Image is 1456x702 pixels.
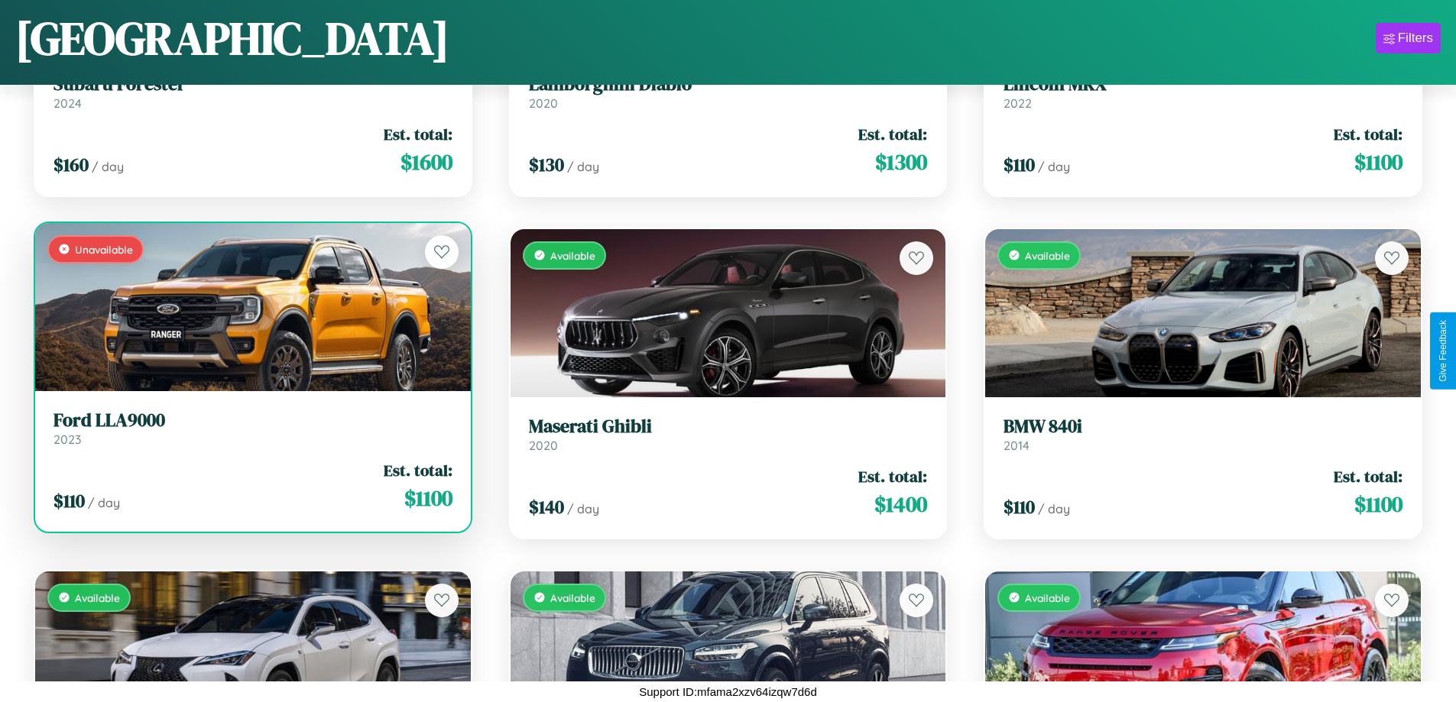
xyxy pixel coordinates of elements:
[1354,147,1402,177] span: $ 1100
[75,243,133,256] span: Unavailable
[1004,73,1402,111] a: Lincoln MKX2022
[54,73,452,95] h3: Subaru Forester
[75,591,120,604] span: Available
[1025,249,1070,262] span: Available
[550,249,595,262] span: Available
[567,501,599,516] span: / day
[1025,591,1070,604] span: Available
[384,459,452,481] span: Est. total:
[54,432,81,447] span: 2023
[1004,494,1035,519] span: $ 110
[529,95,558,111] span: 2020
[1038,159,1070,174] span: / day
[54,409,452,432] h3: Ford LLA9000
[1398,31,1433,46] div: Filters
[88,495,120,510] span: / day
[529,73,928,95] h3: Lamborghini Diablo
[529,152,564,177] span: $ 130
[639,681,817,702] p: Support ID: mfama2xzv64izqw7d6d
[1004,416,1402,453] a: BMW 840i2014
[92,159,124,174] span: / day
[875,147,927,177] span: $ 1300
[1004,416,1402,438] h3: BMW 840i
[1038,501,1070,516] span: / day
[54,152,89,177] span: $ 160
[858,123,927,145] span: Est. total:
[1354,489,1402,519] span: $ 1100
[858,465,927,487] span: Est. total:
[54,73,452,111] a: Subaru Forester2024
[529,416,928,453] a: Maserati Ghibli2020
[1438,320,1448,382] div: Give Feedback
[1004,95,1032,111] span: 2022
[529,416,928,438] h3: Maserati Ghibli
[529,494,564,519] span: $ 140
[404,483,452,513] span: $ 1100
[529,438,558,453] span: 2020
[1004,438,1030,453] span: 2014
[567,159,599,174] span: / day
[1004,152,1035,177] span: $ 110
[1376,23,1441,53] button: Filters
[1334,123,1402,145] span: Est. total:
[874,489,927,519] span: $ 1400
[550,591,595,604] span: Available
[54,488,85,513] span: $ 110
[54,95,82,111] span: 2024
[54,409,452,447] a: Ford LLA90002023
[384,123,452,145] span: Est. total:
[1004,73,1402,95] h3: Lincoln MKX
[15,7,449,70] h1: [GEOGRAPHIC_DATA]
[1334,465,1402,487] span: Est. total:
[400,147,452,177] span: $ 1600
[529,73,928,111] a: Lamborghini Diablo2020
